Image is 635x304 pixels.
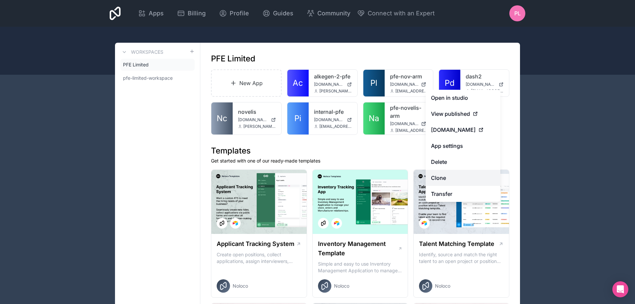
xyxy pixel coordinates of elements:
a: internal-pfe [314,108,352,116]
span: Connect with an Expert [368,9,435,18]
a: [DOMAIN_NAME] [426,122,500,138]
img: Airtable Logo [233,221,238,226]
button: Delete [426,154,500,170]
a: [DOMAIN_NAME] [314,117,352,122]
a: pfe-limited-workspace [120,72,195,84]
a: [DOMAIN_NAME] [238,117,276,122]
a: Billing [172,6,211,21]
a: alkegen-2-pfe [314,72,352,80]
div: Open Intercom Messenger [612,281,628,297]
span: [PERSON_NAME][EMAIL_ADDRESS][DOMAIN_NAME] [319,88,352,94]
span: Community [317,9,350,18]
h1: Inventory Management Template [318,239,398,258]
a: [DOMAIN_NAME] [466,82,504,87]
a: novelis [238,108,276,116]
span: Ac [293,78,303,88]
a: Open in studio [426,90,500,106]
a: Guides [257,6,299,21]
a: [DOMAIN_NAME] [390,121,428,126]
a: Pi [287,102,309,134]
span: Apps [149,9,164,18]
span: [EMAIL_ADDRESS][DOMAIN_NAME] [395,128,428,133]
a: Pd [439,70,460,96]
p: Identify, source and match the right talent to an open project or position with our Talent Matchi... [419,251,504,265]
a: Transfer [426,186,500,202]
a: Na [363,102,385,134]
a: pfe-novelis-arm [390,104,428,120]
span: [DOMAIN_NAME] [466,82,496,87]
img: Airtable Logo [334,221,339,226]
span: Na [369,113,379,124]
a: Nc [211,102,233,134]
img: Airtable Logo [422,221,427,226]
span: Nc [217,113,227,124]
h3: Workspaces [131,49,163,55]
span: Noloco [435,283,450,289]
span: [DOMAIN_NAME] [314,117,344,122]
span: pfe-limited-workspace [123,75,173,81]
span: [DOMAIN_NAME] [390,121,419,126]
button: Connect with an Expert [357,9,435,18]
a: Workspaces [120,48,163,56]
span: PFE Limited [123,61,149,68]
span: Profile [230,9,249,18]
a: Community [301,6,356,21]
h1: Talent Matching Template [419,239,494,249]
h1: Applicant Tracking System [217,239,294,249]
span: Pd [445,78,455,88]
a: Pl [363,70,385,96]
a: App settings [426,138,500,154]
span: [DOMAIN_NAME] [314,82,344,87]
a: [DOMAIN_NAME] [314,82,352,87]
a: pfe-nov-arm [390,72,428,80]
span: Pl [370,78,377,88]
span: [DOMAIN_NAME] [238,117,268,122]
p: Get started with one of our ready-made templates [211,158,509,164]
span: Noloco [334,283,349,289]
a: New App [211,69,282,97]
span: [DOMAIN_NAME] [431,126,476,134]
span: [EMAIL_ADDRESS][DOMAIN_NAME] [319,124,352,129]
p: Create open positions, collect applications, assign interviewers, centralise candidate feedback a... [217,251,301,265]
span: Noloco [233,283,248,289]
a: PFE Limited [120,59,195,71]
span: PL [514,9,521,17]
a: [DOMAIN_NAME] [390,82,428,87]
p: Simple and easy to use Inventory Management Application to manage your stock, orders and Manufact... [318,261,403,274]
a: Clone [426,170,500,186]
h1: PFE Limited [211,53,255,64]
h1: Templates [211,145,509,156]
span: [DOMAIN_NAME] [390,82,419,87]
span: [EMAIL_ADDRESS][DOMAIN_NAME] [395,88,428,94]
span: Pi [294,113,301,124]
span: View published [431,110,470,118]
span: [PERSON_NAME][EMAIL_ADDRESS][DOMAIN_NAME] [243,124,276,129]
span: Guides [273,9,293,18]
span: Billing [188,9,206,18]
span: [EMAIL_ADDRESS][DOMAIN_NAME] [471,88,504,94]
a: View published [426,106,500,122]
a: Profile [214,6,254,21]
a: Apps [133,6,169,21]
a: Ac [287,70,309,96]
a: dash2 [466,72,504,80]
